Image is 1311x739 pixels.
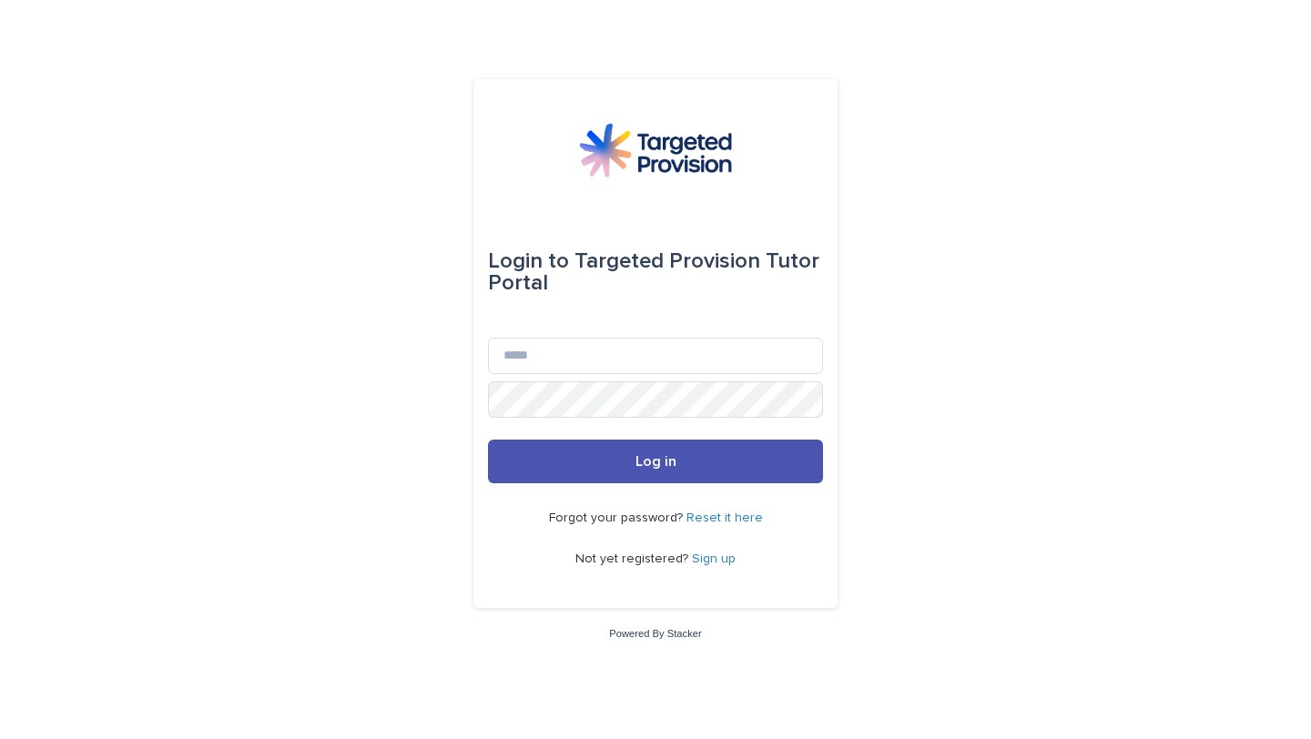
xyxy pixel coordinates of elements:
div: Targeted Provision Tutor Portal [488,236,823,309]
a: Reset it here [686,511,763,524]
img: M5nRWzHhSzIhMunXDL62 [579,123,732,177]
span: Log in [635,454,676,469]
a: Powered By Stacker [609,628,701,639]
a: Sign up [692,552,736,565]
span: Not yet registered? [575,552,692,565]
button: Log in [488,440,823,483]
span: Login to [488,250,569,272]
span: Forgot your password? [549,511,686,524]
